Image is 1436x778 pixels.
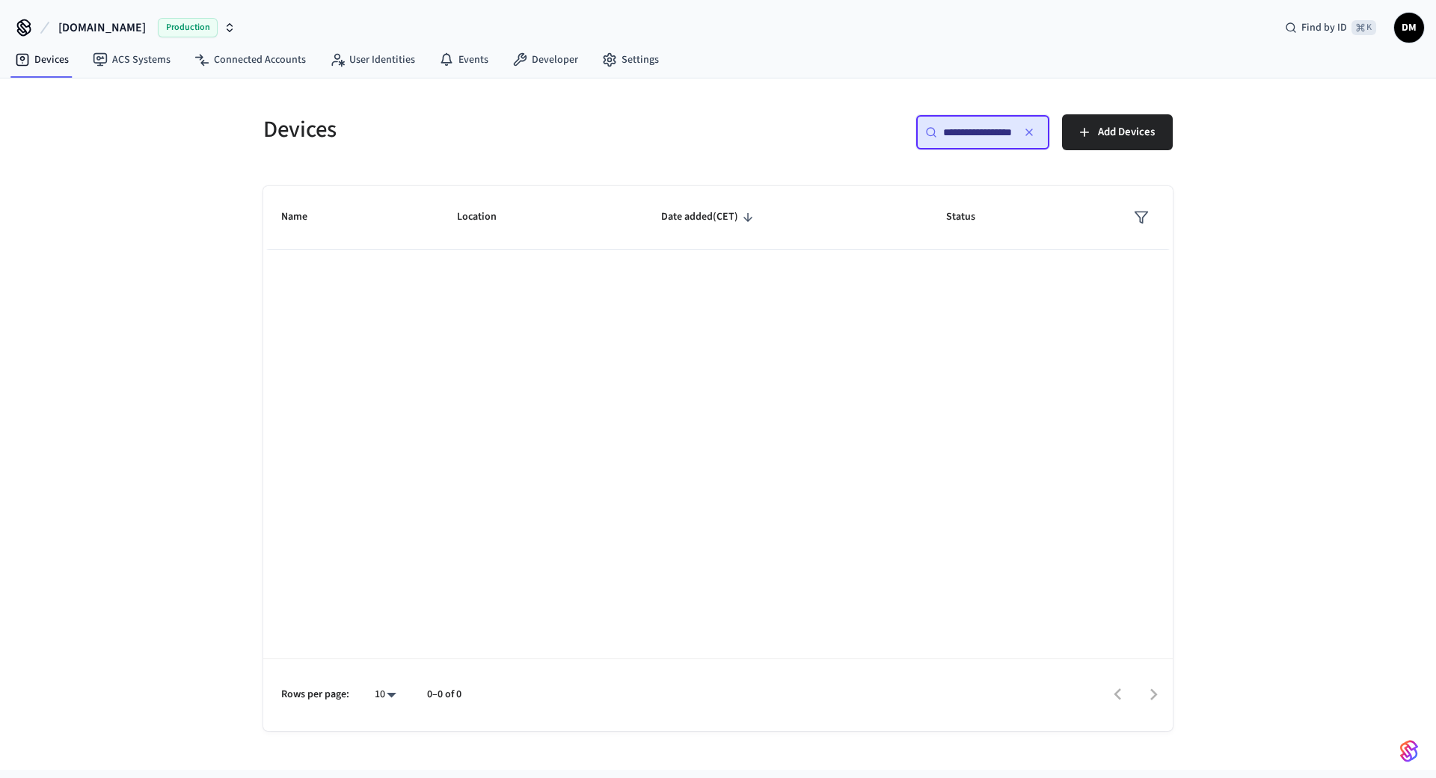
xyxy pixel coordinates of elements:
[427,46,500,73] a: Events
[1062,114,1173,150] button: Add Devices
[1400,739,1418,763] img: SeamLogoGradient.69752ec5.svg
[946,206,995,229] span: Status
[1301,20,1347,35] span: Find by ID
[81,46,182,73] a: ACS Systems
[182,46,318,73] a: Connected Accounts
[367,684,403,706] div: 10
[661,206,758,229] span: Date added(CET)
[1273,14,1388,41] div: Find by ID⌘ K
[281,687,349,703] p: Rows per page:
[3,46,81,73] a: Devices
[58,19,146,37] span: [DOMAIN_NAME]
[263,186,1173,250] table: sticky table
[1394,13,1424,43] button: DM
[263,114,709,145] h5: Devices
[457,206,516,229] span: Location
[318,46,427,73] a: User Identities
[427,687,461,703] p: 0–0 of 0
[1098,123,1155,142] span: Add Devices
[1351,20,1376,35] span: ⌘ K
[500,46,590,73] a: Developer
[1396,14,1423,41] span: DM
[590,46,671,73] a: Settings
[281,206,327,229] span: Name
[158,18,218,37] span: Production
